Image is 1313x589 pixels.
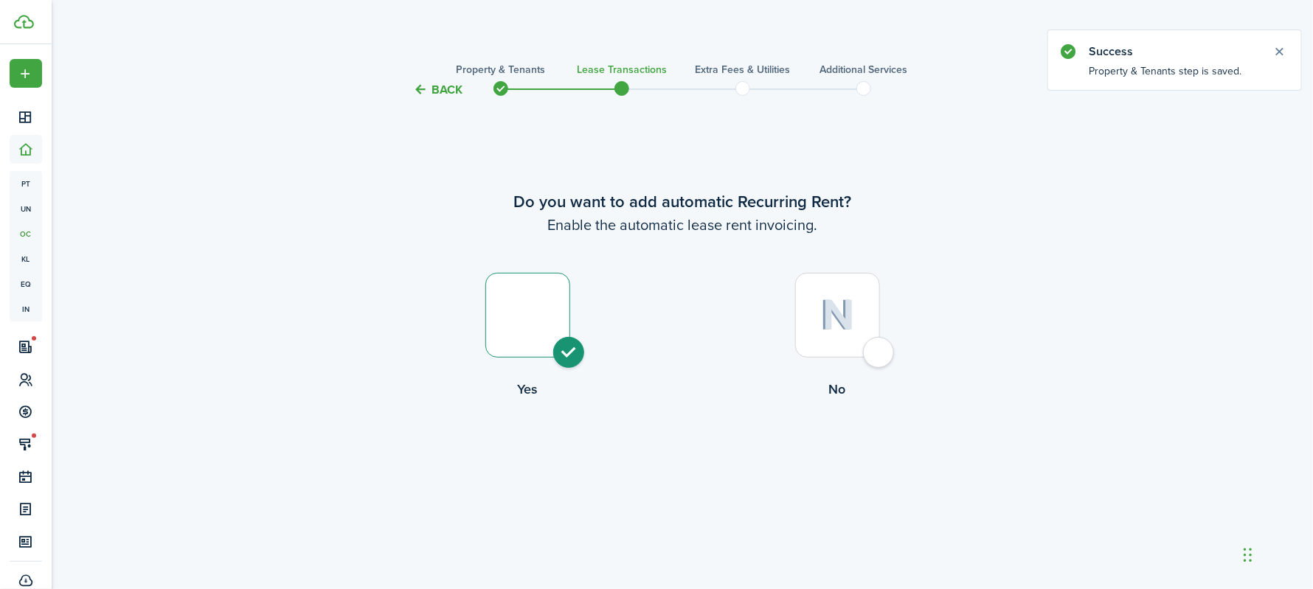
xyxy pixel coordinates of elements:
[10,246,42,271] a: kl
[10,271,42,296] a: eq
[10,171,42,196] a: pt
[373,380,682,399] control-radio-card-title: Yes
[10,296,42,321] a: in
[696,62,791,77] h3: Extra fees & Utilities
[577,62,667,77] h3: Lease Transactions
[10,196,42,221] a: un
[373,214,992,236] wizard-step-header-description: Enable the automatic lease rent invoicing.
[1244,533,1253,577] div: Drag
[457,62,546,77] h3: Property & Tenants
[413,82,463,97] button: Back
[373,189,992,214] wizard-step-header-title: Do you want to add automatic Recurring Rent?
[820,62,908,77] h3: Additional Services
[1239,518,1313,589] iframe: Chat Widget
[511,299,544,332] img: Yes (selected)
[1089,43,1258,60] notify-title: Success
[10,221,42,246] a: oc
[14,15,34,29] img: TenantCloud
[10,59,42,88] button: Open menu
[1048,63,1301,90] notify-body: Property & Tenants step is saved.
[820,299,855,331] img: No
[1269,41,1290,62] button: Close notify
[682,380,992,399] control-radio-card-title: No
